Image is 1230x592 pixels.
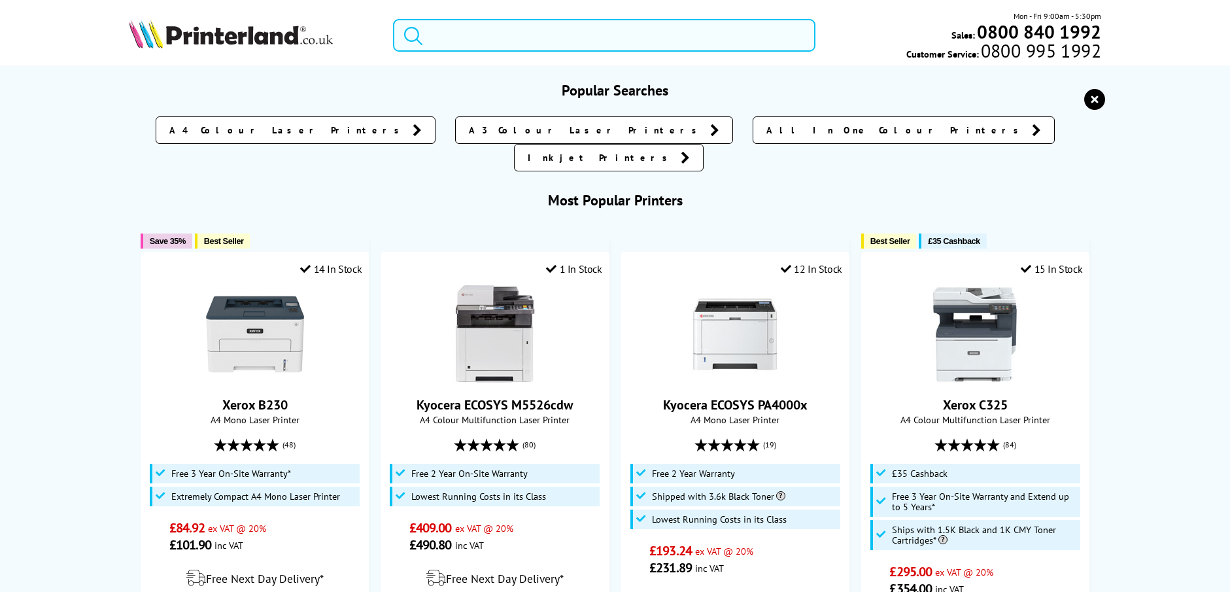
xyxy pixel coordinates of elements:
[129,20,333,48] img: Printerland Logo
[943,396,1008,413] a: Xerox C325
[753,116,1055,144] a: All In One Colour Printers
[171,468,291,479] span: Free 3 Year On-Site Warranty*
[169,124,406,137] span: A4 Colour Laser Printers
[951,29,975,41] span: Sales:
[171,491,340,502] span: Extremely Compact A4 Mono Laser Printer
[156,116,436,144] a: A4 Colour Laser Printers
[649,542,692,559] span: £193.24
[282,432,296,457] span: (48)
[868,413,1082,426] span: A4 Colour Multifunction Laser Printer
[919,234,986,249] button: £35 Cashback
[892,525,1077,546] span: Ships with 1.5K Black and 1K CMY Toner Cartridges*
[763,432,776,457] span: (19)
[141,234,192,249] button: Save 35%
[892,491,1077,512] span: Free 3 Year On-Site Warranty and Extend up to 5 Years*
[766,124,1025,137] span: All In One Colour Printers
[206,285,304,383] img: Xerox B230
[686,373,784,386] a: Kyocera ECOSYS PA4000x
[393,19,815,52] input: Search pr
[409,536,452,553] span: £490.80
[652,491,785,502] span: Shipped with 3.6k Black Toner
[977,20,1101,44] b: 0800 840 1992
[411,468,528,479] span: Free 2 Year On-Site Warranty
[935,566,993,578] span: ex VAT @ 20%
[150,236,186,246] span: Save 35%
[411,491,546,502] span: Lowest Running Costs in its Class
[889,563,932,580] span: £295.00
[926,285,1024,383] img: Xerox C325
[1014,10,1101,22] span: Mon - Fri 9:00am - 5:30pm
[695,545,753,557] span: ex VAT @ 20%
[129,20,377,51] a: Printerland Logo
[695,562,724,574] span: inc VAT
[892,468,948,479] span: £35 Cashback
[979,44,1101,57] span: 0800 995 1992
[129,191,1101,209] h3: Most Popular Printers
[446,285,544,383] img: Kyocera ECOSYS M5526cdw
[528,151,674,164] span: Inkjet Printers
[663,396,808,413] a: Kyocera ECOSYS PA4000x
[975,26,1101,38] a: 0800 840 1992
[455,116,733,144] a: A3 Colour Laser Printers
[522,432,536,457] span: (80)
[455,539,484,551] span: inc VAT
[906,44,1101,60] span: Customer Service:
[148,413,362,426] span: A4 Mono Laser Printer
[926,373,1024,386] a: Xerox C325
[206,373,304,386] a: Xerox B230
[300,262,362,275] div: 14 In Stock
[129,81,1101,99] h3: Popular Searches
[469,124,704,137] span: A3 Colour Laser Printers
[455,522,513,534] span: ex VAT @ 20%
[417,396,573,413] a: Kyocera ECOSYS M5526cdw
[1003,432,1016,457] span: (84)
[208,522,266,534] span: ex VAT @ 20%
[649,559,692,576] span: £231.89
[870,236,910,246] span: Best Seller
[928,236,980,246] span: £35 Cashback
[214,539,243,551] span: inc VAT
[195,234,250,249] button: Best Seller
[222,396,288,413] a: Xerox B230
[1021,262,1082,275] div: 15 In Stock
[628,413,842,426] span: A4 Mono Laser Printer
[652,514,787,525] span: Lowest Running Costs in its Class
[686,285,784,383] img: Kyocera ECOSYS PA4000x
[388,413,602,426] span: A4 Colour Multifunction Laser Printer
[204,236,244,246] span: Best Seller
[169,519,205,536] span: £84.92
[446,373,544,386] a: Kyocera ECOSYS M5526cdw
[514,144,704,171] a: Inkjet Printers
[781,262,842,275] div: 12 In Stock
[546,262,602,275] div: 1 In Stock
[861,234,917,249] button: Best Seller
[409,519,452,536] span: £409.00
[169,536,212,553] span: £101.90
[652,468,735,479] span: Free 2 Year Warranty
